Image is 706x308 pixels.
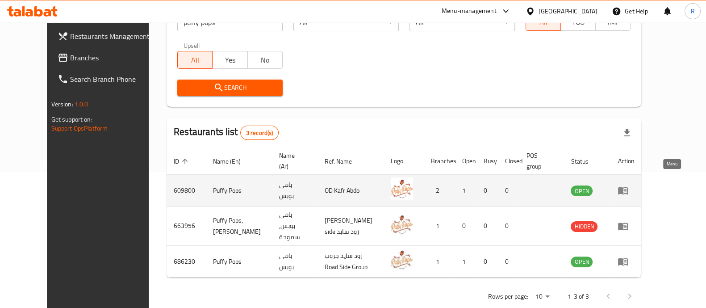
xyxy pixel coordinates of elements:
span: HIDDEN [571,221,597,232]
th: Branches [424,148,455,175]
div: OPEN [571,186,593,196]
span: Name (En) [213,156,252,167]
div: Export file [616,122,638,143]
a: Support.OpsPlatform [51,122,108,134]
span: POS group [526,150,553,172]
td: 2 [424,175,455,207]
td: [PERSON_NAME] side رود سايد [317,207,384,246]
span: Search [184,82,276,93]
th: Open [455,148,476,175]
span: 1.0.0 [75,98,88,110]
img: Puffy Pops,Semouha [391,213,413,236]
div: Menu-management [442,6,497,17]
span: Ref. Name [325,156,363,167]
p: Rows per page: [488,291,528,302]
td: 1 [455,175,476,207]
td: Puffy Pops [206,175,272,207]
span: TMP [599,16,627,29]
img: Puffy Pops [391,177,413,200]
span: Version: [51,98,73,110]
td: 0 [498,207,519,246]
div: Total records count [240,126,279,140]
td: 0 [476,246,498,278]
span: ID [174,156,191,167]
td: 1 [455,246,476,278]
td: 663956 [167,207,206,246]
div: Menu [618,221,634,232]
table: enhanced table [167,148,641,278]
th: Logo [384,148,424,175]
td: بافي بوبس [272,175,317,207]
button: No [247,51,283,69]
div: HIDDEN [571,221,597,232]
td: بافي بوبس [272,246,317,278]
td: 1 [424,246,455,278]
th: Action [610,148,641,175]
span: Status [571,156,600,167]
span: OPEN [571,257,593,267]
span: R [690,6,694,16]
span: Search Branch Phone [70,74,158,84]
td: 686230 [167,246,206,278]
label: Upsell [184,42,200,48]
th: Closed [498,148,519,175]
a: Restaurants Management [50,25,165,47]
td: Puffy Pops [206,246,272,278]
button: Yes [212,51,247,69]
span: Get support on: [51,114,92,125]
td: 0 [476,207,498,246]
h2: Restaurants list [174,125,279,140]
div: Rows per page: [531,290,553,304]
span: All [530,16,557,29]
p: 1-3 of 3 [567,291,589,302]
td: 0 [455,207,476,246]
img: Puffy Pops [391,249,413,271]
td: Puffy Pops,[PERSON_NAME] [206,207,272,246]
span: OPEN [571,186,593,196]
td: 0 [476,175,498,207]
td: 609800 [167,175,206,207]
td: OD Kafr Abdo [317,175,384,207]
a: Search Branch Phone [50,68,165,90]
span: Yes [216,54,244,67]
div: OPEN [571,257,593,267]
button: Search [177,80,283,96]
span: Restaurants Management [70,31,158,42]
td: رود سايد جروب Road Side Group [317,246,384,278]
span: All [181,54,209,67]
span: No [251,54,279,67]
td: 1 [424,207,455,246]
span: Name (Ar) [279,150,307,172]
button: All [177,51,213,69]
th: Busy [476,148,498,175]
td: 0 [498,246,519,278]
span: TGO [564,16,592,29]
td: 0 [498,175,519,207]
td: بافي بوبس, سموحة [272,207,317,246]
a: Branches [50,47,165,68]
span: 3 record(s) [241,129,279,137]
div: Menu [618,256,634,267]
div: [GEOGRAPHIC_DATA] [539,6,597,16]
span: Branches [70,52,158,63]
